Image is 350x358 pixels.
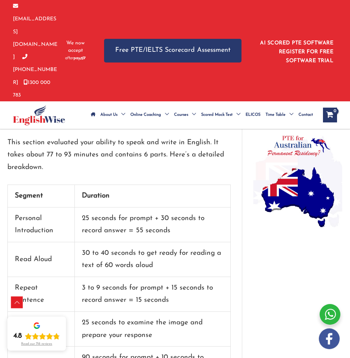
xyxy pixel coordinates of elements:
a: [EMAIL_ADDRESS][DOMAIN_NAME] [13,4,57,60]
td: 25 seconds for prompt + 30 seconds to record answer = 55 seconds [75,207,230,242]
img: cropped-ew-logo [13,105,65,125]
a: Free PTE/IELTS Scorecard Assessment [104,39,241,62]
td: Personal Introduction [8,207,75,242]
td: 25 seconds to examine the image and prepare your response [75,312,230,347]
span: ELICOS [246,102,260,128]
td: 30 to 40 seconds to get ready for reading a text of 60 words aloud [75,242,230,277]
span: Menu Toggle [188,102,196,128]
a: View Shopping Cart, empty [323,108,337,122]
div: Rating: 4.8 out of 5 [13,332,60,341]
td: Describe Image [8,312,75,347]
img: Afterpay-Logo [65,56,86,60]
a: [PHONE_NUMBER] [13,54,57,85]
span: Menu Toggle [117,102,125,128]
td: Read Aloud [8,242,75,277]
a: CoursesMenu Toggle [171,102,199,128]
a: Online CoachingMenu Toggle [128,102,171,128]
div: 4.8 [13,332,22,341]
span: Menu Toggle [286,102,293,128]
p: This section evaluated your ability to speak and write in English. It takes about 77 to 93 minute... [7,136,231,173]
td: 3 to 9 seconds for prompt + 15 seconds to record answer = 15 seconds [75,277,230,312]
a: AI SCORED PTE SOFTWARE REGISTER FOR FREE SOFTWARE TRIAL [260,40,333,64]
td: Segment [8,185,75,207]
span: Contact [299,102,313,128]
span: Time Table [266,102,286,128]
a: ELICOS [243,102,263,128]
a: 1300 000 783 [13,80,50,98]
span: Menu Toggle [233,102,240,128]
span: About Us [100,102,117,128]
td: Repeat Sentence [8,277,75,312]
a: About UsMenu Toggle [98,102,128,128]
nav: Site Navigation: Main Menu [88,102,316,128]
a: Contact [296,102,316,128]
span: We now accept [65,40,86,54]
a: Time TableMenu Toggle [263,102,296,128]
span: Scored Mock Test [201,102,233,128]
a: Scored Mock TestMenu Toggle [199,102,243,128]
img: white-facebook.png [319,328,340,349]
aside: Header Widget 1 [256,34,337,67]
div: Read our 718 reviews [21,342,52,346]
span: Online Coaching [130,102,161,128]
td: Duration [75,185,230,207]
span: Menu Toggle [161,102,169,128]
span: Courses [174,102,188,128]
